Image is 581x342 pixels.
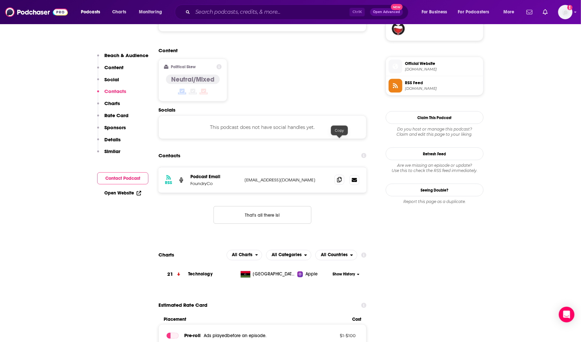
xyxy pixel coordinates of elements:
[232,253,253,257] span: All Charts
[104,124,126,131] p: Sponsors
[5,6,68,18] img: Podchaser - Follow, Share and Rate Podcasts
[386,111,484,124] button: Claim This Podcast
[97,112,128,124] button: Rate Card
[97,52,148,64] button: Reach & Audience
[97,172,148,184] button: Contact Podcast
[158,107,366,113] h2: Socials
[458,8,489,17] span: For Podcasters
[104,88,126,94] p: Contacts
[524,7,535,18] a: Show notifications dropdown
[97,100,120,112] button: Charts
[558,5,573,19] img: User Profile
[104,190,141,196] a: Open Website
[558,5,573,19] span: Logged in as WE_Broadcast
[386,163,484,173] div: Are we missing an episode or update? Use this to check the RSS feed immediately.
[97,124,126,136] button: Sponsors
[104,136,121,143] p: Details
[104,52,148,58] p: Reach & Audience
[331,272,362,277] button: Show History
[139,8,162,17] span: Monitoring
[405,86,481,91] span: feeds.megaphone.fm
[171,75,215,84] h4: Neutral/Mixed
[227,250,262,260] h2: Platforms
[214,206,311,224] button: Nothing here.
[331,126,348,135] div: Copy
[193,7,350,17] input: Search podcasts, credits, & more...
[81,8,100,17] span: Podcasts
[104,76,119,83] p: Social
[422,8,447,17] span: For Business
[540,7,550,18] a: Show notifications dropdown
[389,60,481,73] a: Official Website[DOMAIN_NAME]
[76,7,109,17] button: open menu
[158,299,207,312] span: Estimated Rate Card
[333,272,355,277] span: Show History
[134,7,171,17] button: open menu
[104,112,128,118] p: Rate Card
[97,88,126,100] button: Contacts
[184,333,201,339] span: Pre -roll
[499,7,523,17] button: open menu
[168,271,173,278] h3: 21
[405,61,481,67] span: Official Website
[315,250,357,260] h2: Countries
[392,22,405,35] img: carltonjohnson060
[297,271,330,278] a: Apple
[558,5,573,19] button: Show profile menu
[204,333,266,339] span: Ads played before an episode .
[245,177,329,183] p: [EMAIL_ADDRESS][DOMAIN_NAME]
[165,180,172,185] h3: RSS
[370,8,403,16] button: Open AdvancedNew
[386,184,484,196] a: Seeing Double?
[97,76,119,88] button: Social
[417,7,455,17] button: open menu
[164,317,347,322] span: Placement
[253,271,295,278] span: Libya
[104,100,120,106] p: Charts
[373,10,400,14] span: Open Advanced
[405,80,481,86] span: RSS Feed
[386,199,484,204] div: Report this page as a duplicate.
[104,64,124,70] p: Content
[391,4,403,10] span: New
[352,317,361,322] span: Cost
[188,272,213,277] a: Technology
[503,8,514,17] span: More
[315,250,357,260] button: open menu
[190,174,239,179] p: Podcast Email
[386,127,484,137] div: Claim and edit this page to your liking.
[104,148,120,154] p: Similar
[272,253,302,257] span: All Categories
[567,5,573,10] svg: Add a profile image
[238,271,298,278] a: [GEOGRAPHIC_DATA]
[97,136,121,148] button: Details
[112,8,126,17] span: Charts
[350,8,365,16] span: Ctrl K
[559,307,574,322] div: Open Intercom Messenger
[158,116,366,139] div: This podcast does not have social handles yet.
[97,148,120,160] button: Similar
[227,250,262,260] button: open menu
[321,253,348,257] span: All Countries
[305,271,318,278] span: Apple
[181,5,415,20] div: Search podcasts, credits, & more...
[266,250,311,260] h2: Categories
[158,252,174,258] h2: Charts
[108,7,130,17] a: Charts
[190,181,239,186] p: FoundryCo
[405,67,481,72] span: computerworld.com
[386,127,484,132] span: Do you host or manage this podcast?
[171,65,196,69] h2: Political Skew
[266,250,311,260] button: open menu
[158,149,180,162] h2: Contacts
[313,333,356,338] p: $ 1 - $ 100
[386,148,484,160] button: Refresh Feed
[97,64,124,76] button: Content
[158,47,361,54] h2: Content
[389,79,481,93] a: RSS Feed[DOMAIN_NAME]
[158,266,188,284] a: 21
[454,7,499,17] button: open menu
